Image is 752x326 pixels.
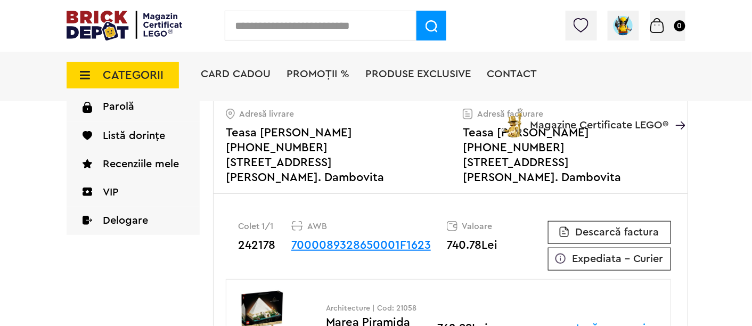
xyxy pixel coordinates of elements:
[674,20,685,31] small: 0
[463,125,700,185] address: Teasa [PERSON_NAME] [PHONE_NUMBER] [STREET_ADDRESS] [PERSON_NAME]. Dambovita
[67,178,200,207] a: VIP
[307,221,327,232] span: AWB
[575,227,659,238] span: Descarcă factura
[238,221,291,232] p: Colet 1/1
[226,125,463,185] address: Teasa [PERSON_NAME] [PHONE_NUMBER] [STREET_ADDRESS] [PERSON_NAME]. Dambovita
[326,305,430,312] p: Architecture | Cod: 21058
[67,207,200,235] a: Delogare
[103,69,164,81] span: CATEGORII
[530,106,669,131] span: Magazine Certificate LEGO®
[447,239,497,251] span: 740.78Lei
[365,69,471,79] a: Produse exclusive
[201,69,271,79] a: Card Cadou
[487,69,537,79] a: Contact
[291,239,431,251] a: 7000089328650001F1623
[238,239,275,251] span: 242178
[669,106,685,117] a: Magazine Certificate LEGO®
[462,221,492,232] span: Valoare
[67,150,200,178] a: Recenziile mele
[572,254,664,264] span: Expediata - Curier
[287,69,349,79] a: PROMOȚII %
